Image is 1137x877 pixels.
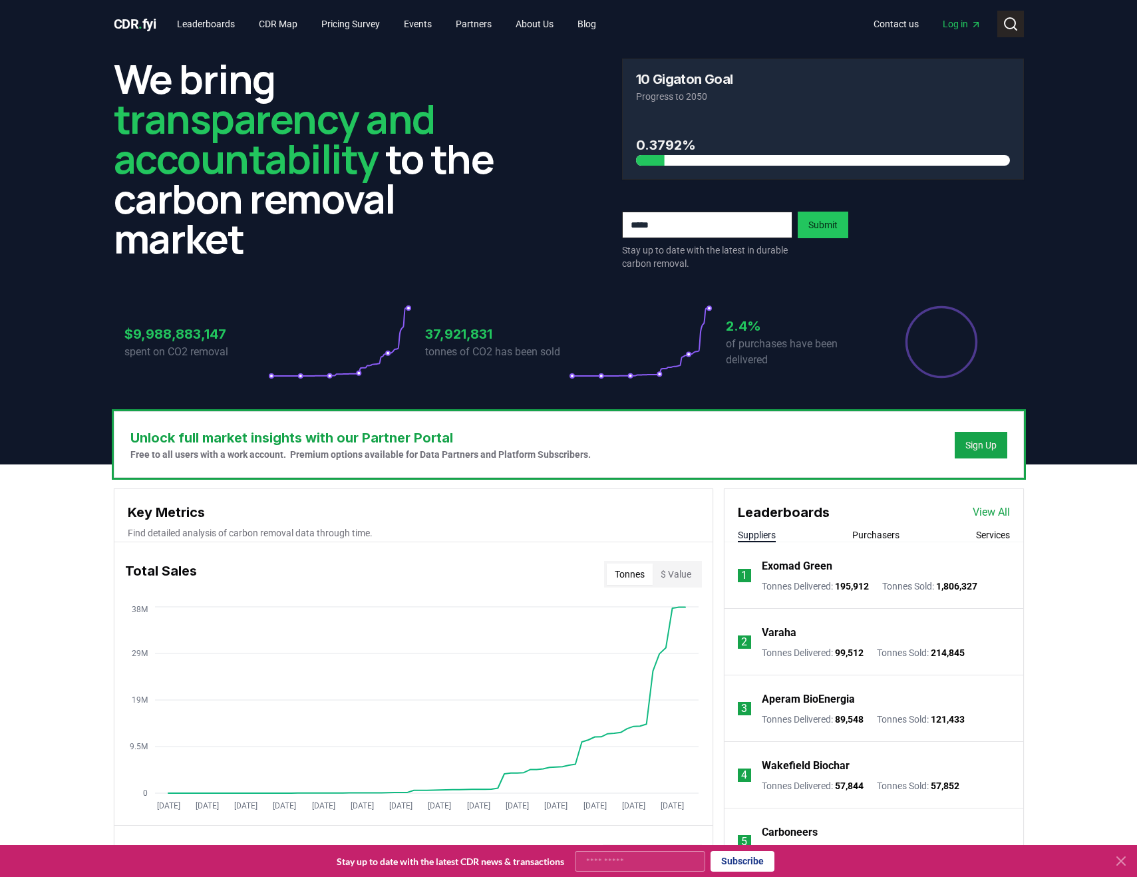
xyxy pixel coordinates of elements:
[636,73,733,86] h3: 10 Gigaton Goal
[132,649,148,658] tspan: 29M
[653,564,699,585] button: $ Value
[636,135,1010,155] h3: 0.3792%
[130,428,591,448] h3: Unlock full market insights with our Partner Portal
[762,625,796,641] a: Varaha
[931,714,965,725] span: 121,433
[621,801,645,810] tspan: [DATE]
[125,561,197,588] h3: Total Sales
[877,646,965,659] p: Tonnes Sold :
[726,316,870,336] h3: 2.4%
[143,789,148,798] tspan: 0
[505,12,564,36] a: About Us
[128,502,699,522] h3: Key Metrics
[622,244,792,270] p: Stay up to date with the latest in durable carbon removal.
[273,801,296,810] tspan: [DATE]
[114,16,156,32] span: CDR fyi
[741,701,747,717] p: 3
[567,12,607,36] a: Blog
[132,605,148,614] tspan: 38M
[762,558,832,574] a: Exomad Green
[166,12,245,36] a: Leaderboards
[741,767,747,783] p: 4
[931,781,959,791] span: 57,852
[393,12,442,36] a: Events
[128,526,699,540] p: Find detailed analysis of carbon removal data through time.
[965,438,997,452] a: Sign Up
[114,59,516,258] h2: We bring to the carbon removal market
[114,15,156,33] a: CDR.fyi
[762,779,864,792] p: Tonnes Delivered :
[762,646,864,659] p: Tonnes Delivered :
[738,528,776,542] button: Suppliers
[976,528,1010,542] button: Services
[125,844,189,871] h3: Deliveries
[835,781,864,791] span: 57,844
[505,801,528,810] tspan: [DATE]
[132,695,148,705] tspan: 19M
[762,691,855,707] a: Aperam BioEnergia
[350,801,373,810] tspan: [DATE]
[882,580,977,593] p: Tonnes Sold :
[741,634,747,650] p: 2
[661,801,684,810] tspan: [DATE]
[738,502,830,522] h3: Leaderboards
[762,758,850,774] a: Wakefield Biochar
[234,801,257,810] tspan: [DATE]
[798,212,848,238] button: Submit
[425,324,569,344] h3: 37,921,831
[835,714,864,725] span: 89,548
[973,504,1010,520] a: View All
[636,90,1010,103] p: Progress to 2050
[741,834,747,850] p: 5
[762,713,864,726] p: Tonnes Delivered :
[130,448,591,461] p: Free to all users with a work account. Premium options available for Data Partners and Platform S...
[877,779,959,792] p: Tonnes Sold :
[166,12,607,36] nav: Main
[445,12,502,36] a: Partners
[156,801,180,810] tspan: [DATE]
[195,801,218,810] tspan: [DATE]
[762,580,869,593] p: Tonnes Delivered :
[311,801,335,810] tspan: [DATE]
[863,12,992,36] nav: Main
[762,824,818,840] a: Carboneers
[124,324,268,344] h3: $9,988,883,147
[389,801,412,810] tspan: [DATE]
[114,91,435,186] span: transparency and accountability
[124,344,268,360] p: spent on CO2 removal
[931,647,965,658] span: 214,845
[130,742,148,751] tspan: 9.5M
[943,17,981,31] span: Log in
[248,12,308,36] a: CDR Map
[835,581,869,592] span: 195,912
[466,801,490,810] tspan: [DATE]
[544,801,568,810] tspan: [DATE]
[428,801,451,810] tspan: [DATE]
[835,647,864,658] span: 99,512
[904,305,979,379] div: Percentage of sales delivered
[583,801,606,810] tspan: [DATE]
[741,568,747,584] p: 1
[311,12,391,36] a: Pricing Survey
[607,564,653,585] button: Tonnes
[863,12,929,36] a: Contact us
[425,344,569,360] p: tonnes of CO2 has been sold
[955,432,1007,458] button: Sign Up
[852,528,899,542] button: Purchasers
[932,12,992,36] a: Log in
[877,713,965,726] p: Tonnes Sold :
[138,16,142,32] span: .
[726,336,870,368] p: of purchases have been delivered
[936,581,977,592] span: 1,806,327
